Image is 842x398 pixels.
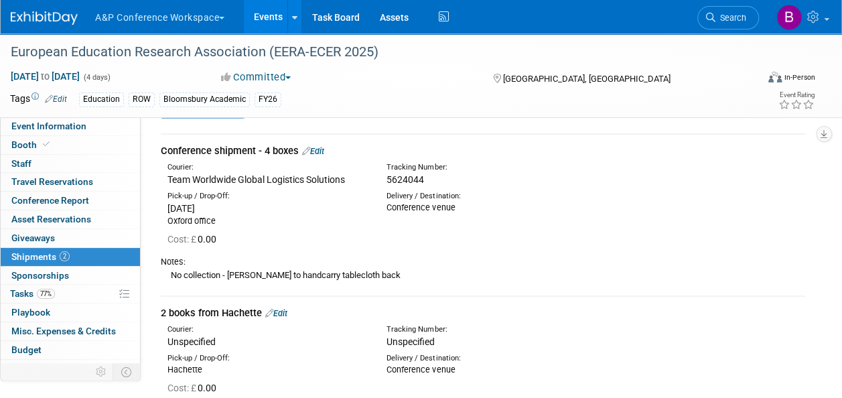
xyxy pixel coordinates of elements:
[503,74,671,84] span: [GEOGRAPHIC_DATA], [GEOGRAPHIC_DATA]
[1,267,140,285] a: Sponsorships
[167,383,198,393] span: Cost: £
[265,308,287,318] a: Edit
[43,141,50,148] i: Booth reservation complete
[11,326,116,336] span: Misc. Expenses & Credits
[216,70,296,84] button: Committed
[11,195,89,206] span: Conference Report
[45,94,67,104] a: Edit
[10,288,55,299] span: Tasks
[387,202,585,214] div: Conference venue
[11,233,55,243] span: Giveaways
[167,383,222,393] span: 0.00
[1,136,140,154] a: Booth
[768,72,782,82] img: Format-Inperson.png
[697,6,759,29] a: Search
[784,72,815,82] div: In-Person
[387,364,585,376] div: Conference venue
[1,210,140,228] a: Asset Reservations
[11,139,52,150] span: Booth
[167,364,366,376] div: Hachette
[387,324,640,335] div: Tracking Number:
[167,173,366,186] div: Team Worldwide Global Logistics Solutions
[387,162,640,173] div: Tracking Number:
[11,176,93,187] span: Travel Reservations
[11,251,70,262] span: Shipments
[387,191,585,202] div: Delivery / Destination:
[167,234,198,245] span: Cost: £
[167,215,366,227] div: Oxford office
[387,336,435,347] span: Unspecified
[1,173,140,191] a: Travel Reservations
[167,324,366,335] div: Courier:
[11,121,86,131] span: Event Information
[11,11,78,25] img: ExhibitDay
[1,285,140,303] a: Tasks77%
[11,307,50,318] span: Playbook
[1,192,140,210] a: Conference Report
[79,92,124,107] div: Education
[11,158,31,169] span: Staff
[161,256,805,268] div: Notes:
[1,341,140,359] a: Budget
[159,92,250,107] div: Bloomsbury Academic
[161,268,805,282] div: No collection - [PERSON_NAME] to handcarry tablecloth back
[6,40,746,64] div: European Education Research Association (EERA-ECER 2025)
[698,70,815,90] div: Event Format
[39,71,52,82] span: to
[167,202,366,215] div: [DATE]
[60,251,70,261] span: 2
[387,353,585,364] div: Delivery / Destination:
[715,13,746,23] span: Search
[167,162,366,173] div: Courier:
[167,353,366,364] div: Pick-up / Drop-Off:
[167,191,366,202] div: Pick-up / Drop-Off:
[255,92,281,107] div: FY26
[129,92,155,107] div: ROW
[167,234,222,245] span: 0.00
[1,360,140,378] a: ROI, Objectives & ROO
[90,363,113,381] td: Personalize Event Tab Strip
[11,344,42,355] span: Budget
[11,270,69,281] span: Sponsorships
[387,174,424,185] span: 5624044
[113,363,141,381] td: Toggle Event Tabs
[1,322,140,340] a: Misc. Expenses & Credits
[10,92,67,107] td: Tags
[11,363,101,374] span: ROI, Objectives & ROO
[1,248,140,266] a: Shipments2
[302,146,324,156] a: Edit
[1,229,140,247] a: Giveaways
[1,304,140,322] a: Playbook
[161,144,805,158] div: Conference shipment - 4 boxes
[778,92,815,98] div: Event Rating
[11,214,91,224] span: Asset Reservations
[167,335,366,348] div: Unspecified
[161,306,805,320] div: 2 books from Hachette
[37,289,55,299] span: 77%
[1,117,140,135] a: Event Information
[82,73,111,82] span: (4 days)
[10,70,80,82] span: [DATE] [DATE]
[776,5,802,30] img: Ben Piggott
[1,155,140,173] a: Staff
